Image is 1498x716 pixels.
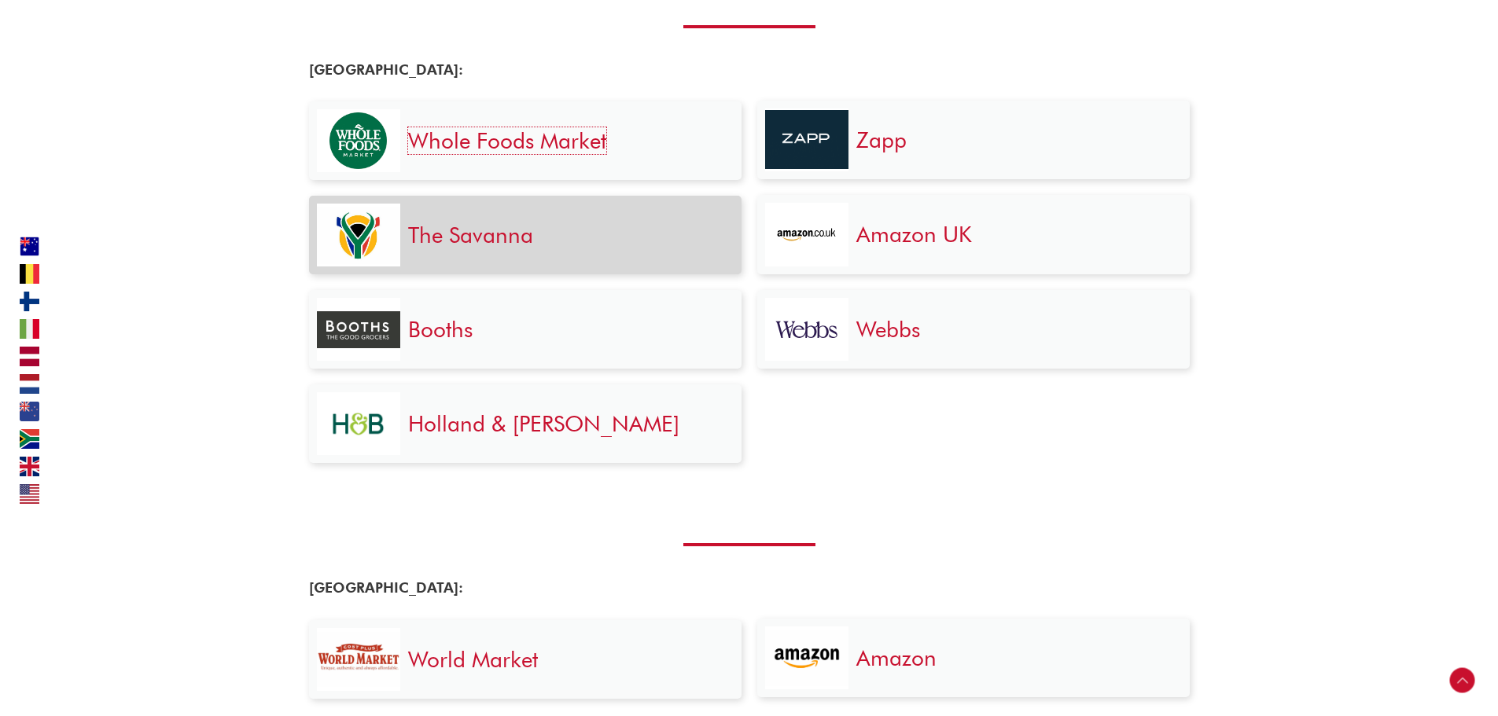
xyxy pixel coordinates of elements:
[309,579,742,597] h4: [GEOGRAPHIC_DATA]:
[856,316,920,343] a: Webbs
[408,127,606,154] a: Whole Foods Market
[408,410,679,437] a: Holland & [PERSON_NAME]
[856,127,907,153] a: Zapp
[856,221,972,248] a: Amazon UK
[856,644,937,671] a: Amazon
[309,61,742,79] h4: [GEOGRAPHIC_DATA]:
[408,316,473,343] a: Booths
[408,222,533,248] a: The Savanna
[408,646,538,673] a: World Market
